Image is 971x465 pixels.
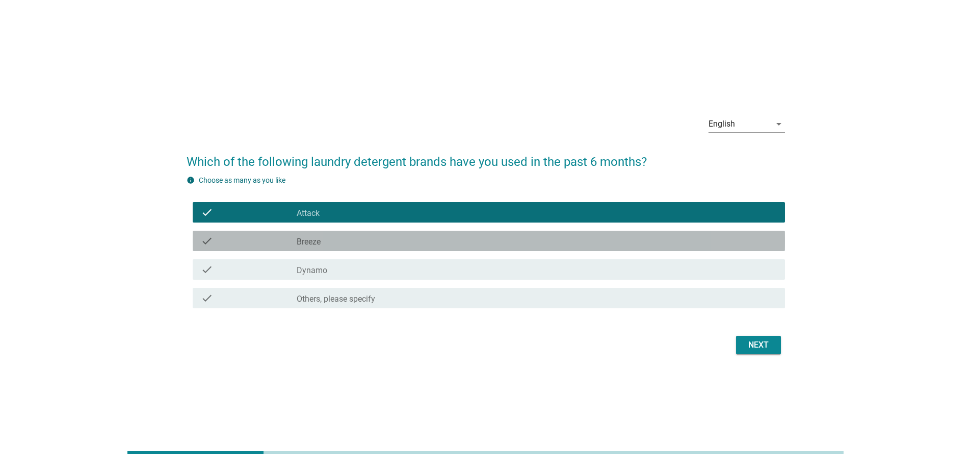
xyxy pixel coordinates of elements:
button: Next [736,336,781,354]
label: Breeze [297,237,321,247]
label: Choose as many as you like [199,176,285,184]
i: check [201,292,213,304]
i: info [187,176,195,184]
label: Dynamo [297,265,327,276]
h2: Which of the following laundry detergent brands have you used in the past 6 months? [187,142,785,171]
div: Next [744,339,773,351]
i: arrow_drop_down [773,118,785,130]
i: check [201,263,213,276]
label: Others, please specify [297,294,375,304]
i: check [201,206,213,218]
label: Attack [297,208,320,218]
i: check [201,235,213,247]
div: English [708,119,735,129]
